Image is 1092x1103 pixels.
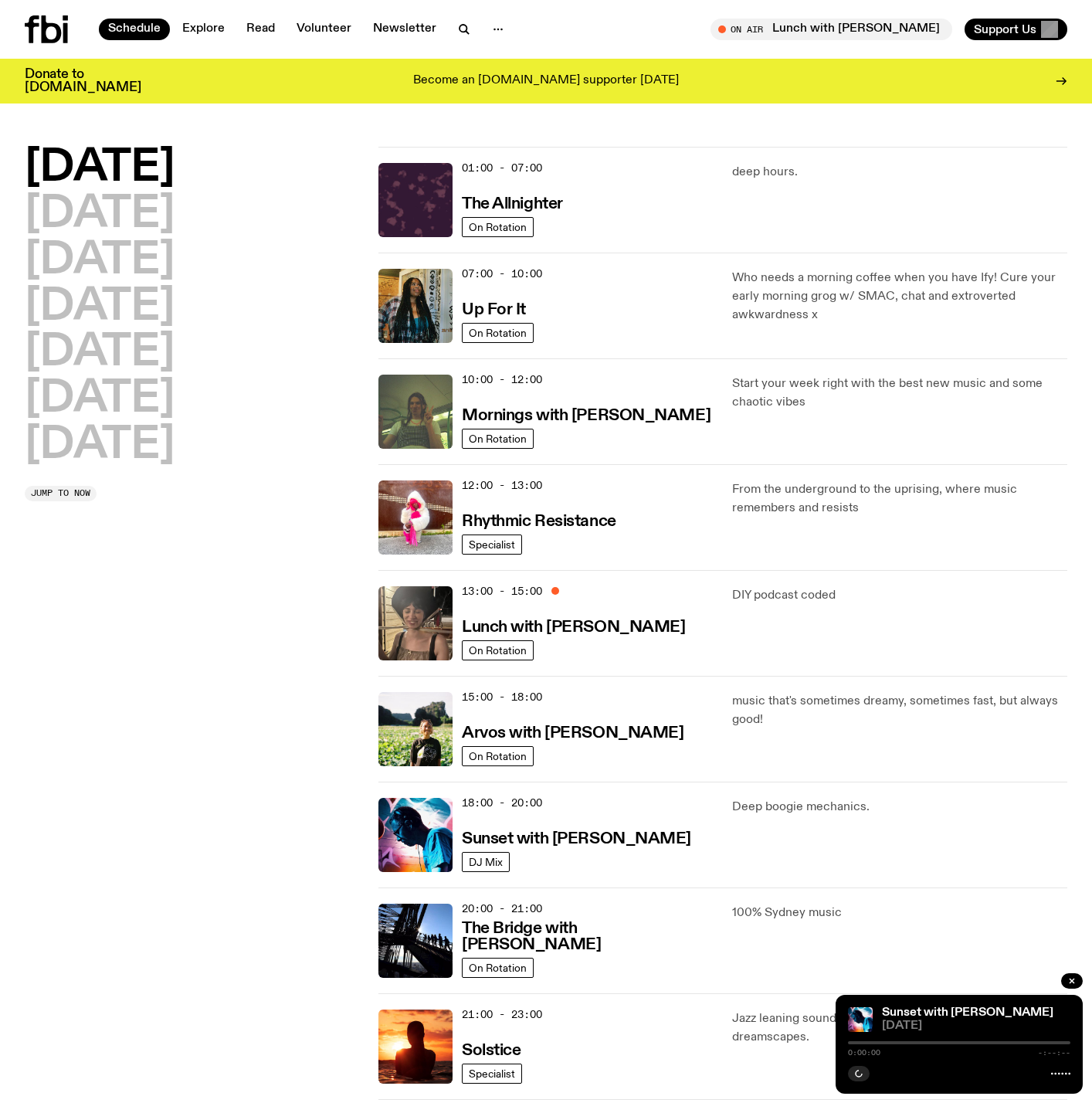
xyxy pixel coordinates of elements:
span: Jump to now [31,489,90,497]
a: Specialist [462,1064,522,1084]
span: DJ Mix [469,856,503,867]
button: [DATE] [25,239,175,283]
img: Jim Kretschmer in a really cute outfit with cute braids, standing on a train holding up a peace s... [378,375,453,449]
h3: Arvos with [PERSON_NAME] [462,725,683,742]
a: Mornings with [PERSON_NAME] [462,405,710,424]
a: On Rotation [462,958,534,978]
h3: Rhythmic Resistance [462,514,616,530]
img: Attu crouches on gravel in front of a brown wall. They are wearing a white fur coat with a hood, ... [378,480,453,555]
p: Who needs a morning coffee when you have Ify! Cure your early morning grog w/ SMAC, chat and extr... [732,269,1067,324]
button: [DATE] [25,286,175,329]
span: On Rotation [469,750,527,762]
span: On Rotation [469,644,527,656]
span: 21:00 - 23:00 [462,1007,542,1022]
span: Specialist [469,1067,515,1079]
span: 01:00 - 07:00 [462,161,542,175]
a: Explore [173,19,234,40]
h3: Lunch with [PERSON_NAME] [462,619,685,636]
a: Specialist [462,535,522,555]
a: Sunset with [PERSON_NAME] [462,828,691,847]
img: Ify - a Brown Skin girl with black braided twists, looking up to the side with her tongue stickin... [378,269,453,343]
a: The Bridge with [PERSON_NAME] [462,918,714,953]
a: Lunch with [PERSON_NAME] [462,616,685,636]
a: Up For It [462,299,526,318]
button: Jump to now [25,486,97,501]
span: On Rotation [469,221,527,232]
img: A girl standing in the ocean as waist level, staring into the rise of the sun. [378,1010,453,1084]
a: Solstice [462,1040,521,1059]
h3: Mornings with [PERSON_NAME] [462,408,710,424]
span: [DATE] [882,1020,1070,1032]
span: Support Us [974,22,1036,36]
span: On Rotation [469,327,527,338]
span: 20:00 - 21:00 [462,901,542,916]
span: On Rotation [469,433,527,444]
h3: The Bridge with [PERSON_NAME] [462,921,714,953]
p: From the underground to the uprising, where music remembers and resists [732,480,1067,518]
a: Arvos with [PERSON_NAME] [462,722,683,742]
a: Rhythmic Resistance [462,511,616,530]
img: People climb Sydney's Harbour Bridge [378,904,453,978]
span: Specialist [469,538,515,550]
p: Become an [DOMAIN_NAME] supporter [DATE] [413,74,679,88]
a: On Rotation [462,746,534,766]
a: Sunset with [PERSON_NAME] [882,1006,1053,1019]
span: 0:00:00 [848,1049,880,1057]
a: Schedule [99,19,170,40]
h3: Donate to [DOMAIN_NAME] [25,68,141,94]
p: music that's sometimes dreamy, sometimes fast, but always good! [732,692,1067,729]
span: 15:00 - 18:00 [462,690,542,704]
p: 100% Sydney music [732,904,1067,922]
p: Jazz leaning sound rebels crafting beautifully intricate dreamscapes. [732,1010,1067,1047]
a: On Rotation [462,323,534,343]
button: On AirLunch with [PERSON_NAME] [710,19,952,40]
a: Volunteer [287,19,361,40]
button: [DATE] [25,378,175,421]
img: Bri is smiling and wearing a black t-shirt. She is standing in front of a lush, green field. Ther... [378,692,453,766]
span: -:--:-- [1038,1049,1070,1057]
h3: Up For It [462,302,526,318]
img: Simon Caldwell stands side on, looking downwards. He has headphones on. Behind him is a brightly ... [848,1007,873,1032]
p: DIY podcast coded [732,586,1067,605]
p: Deep boogie mechanics. [732,798,1067,816]
a: The Allnighter [462,193,563,212]
a: Read [237,19,284,40]
span: 10:00 - 12:00 [462,372,542,387]
img: Simon Caldwell stands side on, looking downwards. He has headphones on. Behind him is a brightly ... [378,798,453,872]
button: [DATE] [25,193,175,236]
span: 13:00 - 15:00 [462,584,542,599]
h3: Sunset with [PERSON_NAME] [462,831,691,847]
span: 18:00 - 20:00 [462,796,542,810]
p: deep hours. [732,163,1067,182]
a: Newsletter [364,19,446,40]
button: [DATE] [25,424,175,467]
button: [DATE] [25,331,175,375]
a: On Rotation [462,217,534,237]
button: [DATE] [25,147,175,190]
span: On Rotation [469,962,527,973]
span: 07:00 - 10:00 [462,266,542,281]
span: 12:00 - 13:00 [462,478,542,493]
p: Start your week right with the best new music and some chaotic vibes [732,375,1067,412]
h3: Solstice [462,1043,521,1059]
a: On Rotation [462,429,534,449]
button: Support Us [965,19,1067,40]
a: On Rotation [462,640,534,660]
a: DJ Mix [462,852,510,872]
h3: The Allnighter [462,196,563,212]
